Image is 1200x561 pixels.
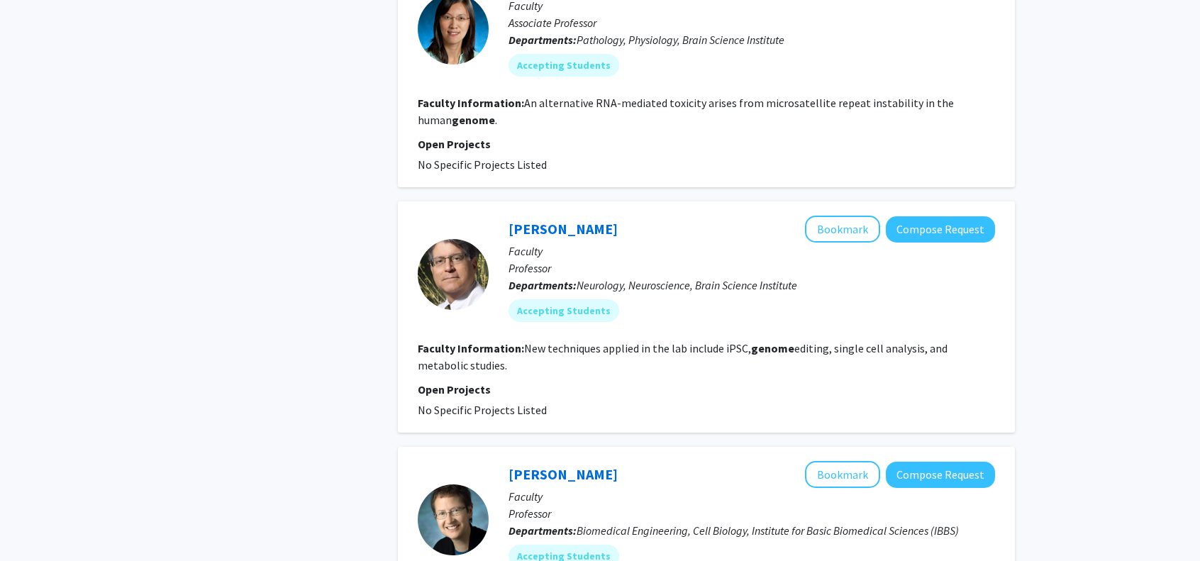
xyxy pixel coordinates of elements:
span: No Specific Projects Listed [418,157,547,172]
button: Compose Request to Jeffrey Rothstein [886,216,995,243]
mat-chip: Accepting Students [509,54,619,77]
b: Departments: [509,523,577,538]
button: Add Jeffrey Rothstein to Bookmarks [805,216,880,243]
a: [PERSON_NAME] [509,465,618,483]
span: Pathology, Physiology, Brain Science Institute [577,33,784,47]
fg-read-more: New techniques applied in the lab include iPSC, editing, single cell analysis, and metabolic stud... [418,341,948,372]
p: Faculty [509,243,995,260]
mat-chip: Accepting Students [509,299,619,322]
p: Faculty [509,488,995,505]
a: [PERSON_NAME] [509,220,618,238]
button: Add Kathy Wilson to Bookmarks [805,461,880,488]
span: No Specific Projects Listed [418,403,547,417]
button: Compose Request to Kathy Wilson [886,462,995,488]
fg-read-more: An alternative RNA-mediated toxicity arises from microsatellite repeat instability in the human . [418,96,954,127]
b: genome [751,341,794,355]
iframe: Chat [11,497,60,550]
p: Open Projects [418,135,995,152]
b: genome [452,113,495,127]
span: Neurology, Neuroscience, Brain Science Institute [577,278,797,292]
span: Biomedical Engineering, Cell Biology, Institute for Basic Biomedical Sciences (IBBS) [577,523,959,538]
b: Departments: [509,33,577,47]
b: Faculty Information: [418,341,524,355]
p: Open Projects [418,381,995,398]
b: Faculty Information: [418,96,524,110]
p: Professor [509,260,995,277]
p: Associate Professor [509,14,995,31]
p: Professor [509,505,995,522]
b: Departments: [509,278,577,292]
